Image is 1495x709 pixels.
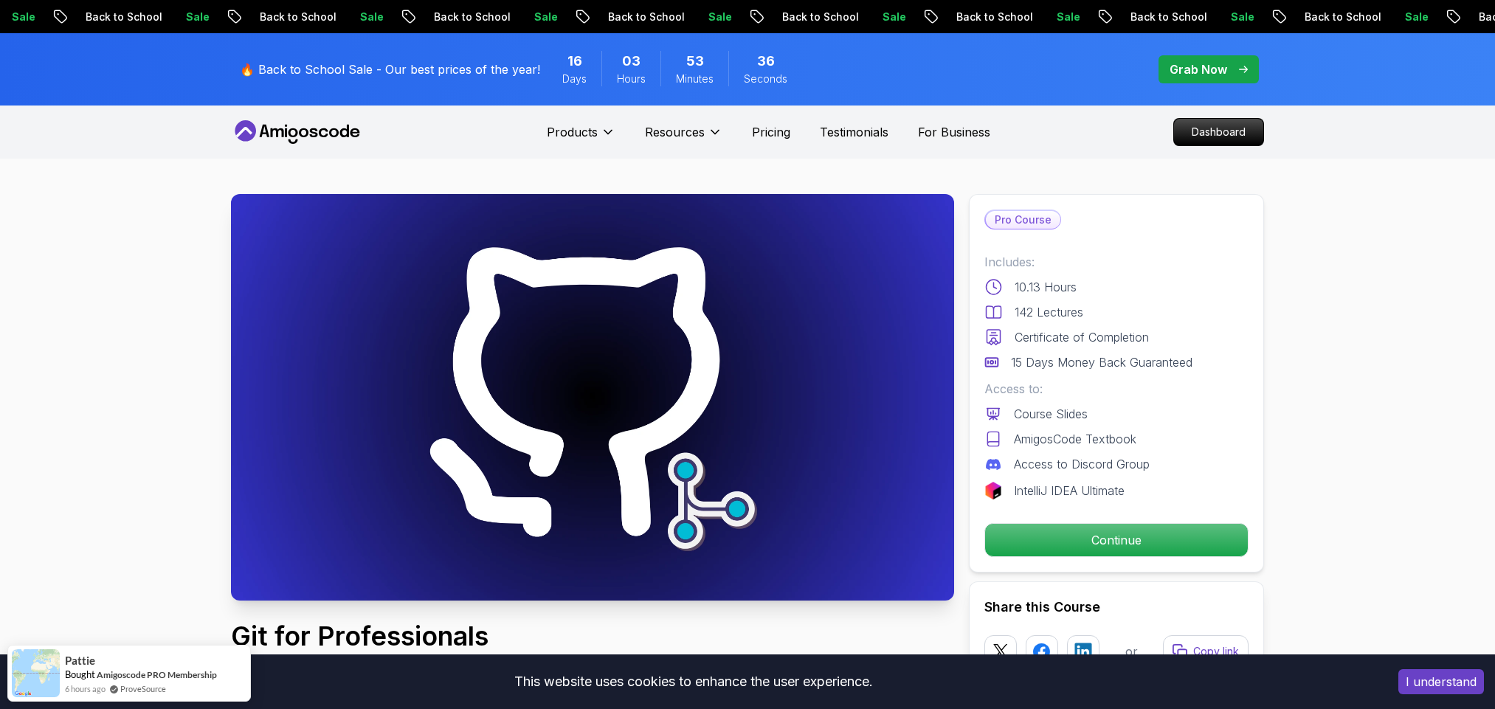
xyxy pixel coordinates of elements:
[97,669,217,680] a: Amigoscode PRO Membership
[752,123,790,141] a: Pricing
[567,51,582,72] span: 16 Days
[645,123,722,153] button: Resources
[547,123,598,141] p: Products
[622,51,641,72] span: 3 Hours
[686,51,704,72] span: 53 Minutes
[11,665,1376,698] div: This website uses cookies to enhance the user experience.
[986,211,1060,229] p: Pro Course
[1015,303,1083,321] p: 142 Lectures
[1174,119,1263,145] p: Dashboard
[1163,635,1249,668] button: Copy link
[1170,60,1227,78] p: Grab Now
[240,60,540,78] p: 🔥 Back to School Sale - Our best prices of the year!
[984,380,1249,398] p: Access to:
[1173,118,1264,146] a: Dashboard
[918,123,990,141] a: For Business
[1282,10,1383,24] p: Back to School
[120,682,166,695] a: ProveSource
[1193,644,1239,659] p: Copy link
[1015,278,1077,296] p: 10.13 Hours
[63,10,164,24] p: Back to School
[1383,10,1430,24] p: Sale
[1398,669,1484,694] button: Accept cookies
[676,72,714,86] span: Minutes
[860,10,908,24] p: Sale
[760,10,860,24] p: Back to School
[65,654,95,667] span: Pattie
[1011,353,1192,371] p: 15 Days Money Back Guaranteed
[985,524,1248,556] p: Continue
[231,194,954,601] img: git-for-professionals_thumbnail
[586,10,686,24] p: Back to School
[231,621,843,651] h1: Git for Professionals
[1014,455,1150,473] p: Access to Discord Group
[1035,10,1082,24] p: Sale
[65,668,95,680] span: Bought
[645,123,705,141] p: Resources
[984,523,1249,557] button: Continue
[686,10,733,24] p: Sale
[1015,328,1149,346] p: Certificate of Completion
[238,10,338,24] p: Back to School
[562,72,587,86] span: Days
[984,253,1249,271] p: Includes:
[338,10,385,24] p: Sale
[1125,643,1138,660] p: or
[65,682,106,695] span: 6 hours ago
[744,72,787,86] span: Seconds
[984,482,1002,499] img: jetbrains logo
[512,10,559,24] p: Sale
[757,51,775,72] span: 36 Seconds
[1014,405,1088,423] p: Course Slides
[617,72,646,86] span: Hours
[1014,482,1125,499] p: IntelliJ IDEA Ultimate
[1108,10,1209,24] p: Back to School
[164,10,211,24] p: Sale
[1014,430,1136,448] p: AmigosCode Textbook
[1209,10,1256,24] p: Sale
[547,123,615,153] button: Products
[934,10,1035,24] p: Back to School
[12,649,60,697] img: provesource social proof notification image
[984,597,1249,618] h2: Share this Course
[820,123,888,141] a: Testimonials
[412,10,512,24] p: Back to School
